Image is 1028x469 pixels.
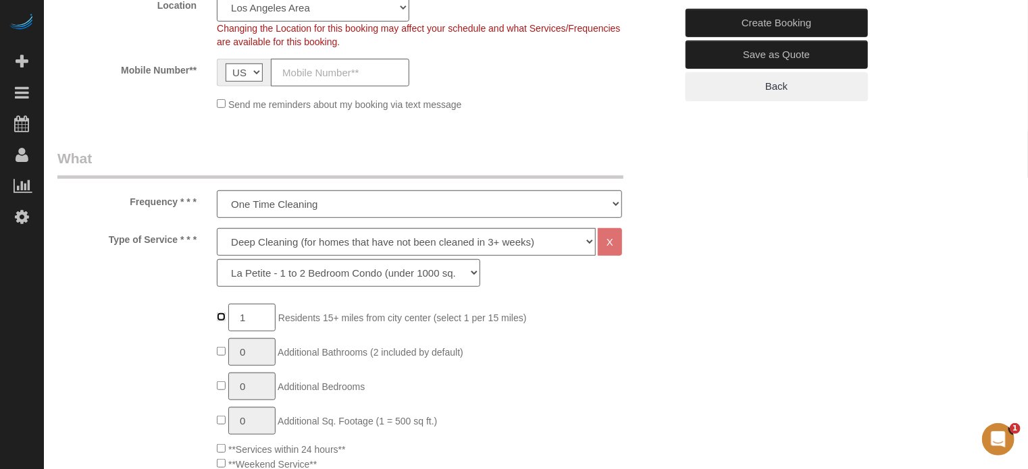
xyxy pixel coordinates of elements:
span: Additional Bedrooms [278,381,365,392]
a: Save as Quote [686,40,868,69]
span: 1 [1010,423,1021,434]
label: Frequency * * * [47,190,207,209]
span: **Services within 24 hours** [228,444,346,455]
span: Changing the Location for this booking may affect your schedule and what Services/Frequencies are... [217,23,620,47]
img: Automaid Logo [8,13,35,32]
legend: What [57,148,623,179]
span: Residents 15+ miles from city center (select 1 per 15 miles) [278,312,527,323]
label: Mobile Number** [47,59,207,77]
iframe: Intercom live chat [982,423,1014,456]
a: Create Booking [686,9,868,37]
a: Back [686,72,868,101]
input: Mobile Number** [271,59,409,86]
span: Additional Bathrooms (2 included by default) [278,347,463,358]
span: Additional Sq. Footage (1 = 500 sq ft.) [278,416,437,426]
label: Type of Service * * * [47,228,207,246]
span: Send me reminders about my booking via text message [228,99,462,110]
